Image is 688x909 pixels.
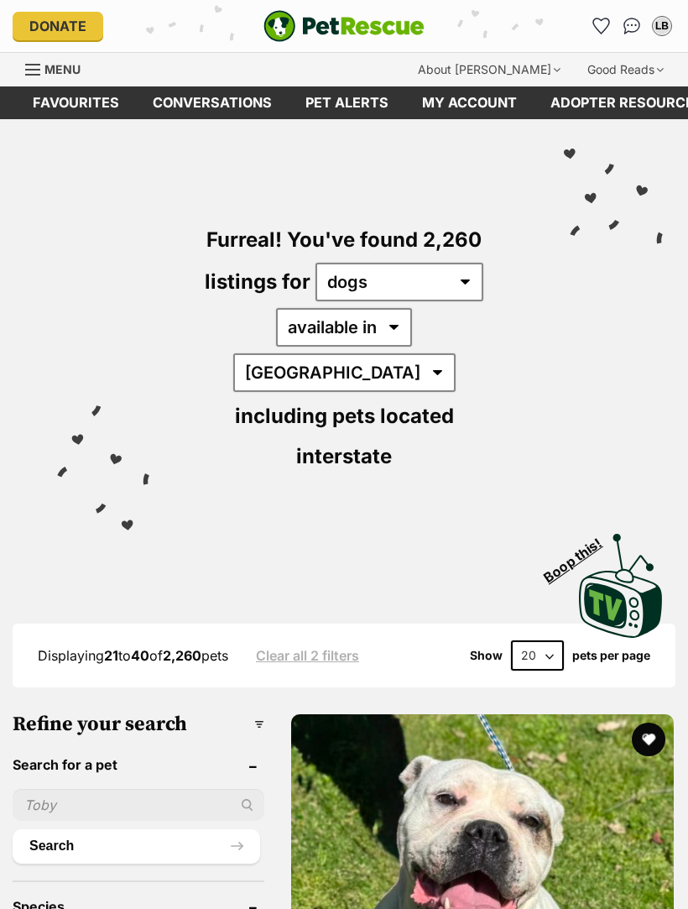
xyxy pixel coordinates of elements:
span: Boop this! [541,525,618,585]
button: favourite [632,723,665,756]
span: Displaying to of pets [38,647,228,664]
ul: Account quick links [588,13,675,39]
a: Menu [25,53,92,83]
input: Toby [13,789,264,821]
button: Search [13,829,260,863]
h3: Refine your search [13,713,264,736]
span: Menu [44,62,81,76]
a: Favourites [16,86,136,119]
strong: 2,260 [163,647,201,664]
div: About [PERSON_NAME] [406,53,572,86]
a: PetRescue [263,10,425,42]
img: PetRescue TV logo [579,534,663,638]
span: Show [470,649,503,662]
div: Good Reads [576,53,675,86]
a: My account [405,86,534,119]
span: including pets located interstate [235,404,454,468]
a: Favourites [588,13,615,39]
button: My account [649,13,675,39]
header: Search for a pet [13,757,264,772]
strong: 21 [104,647,118,664]
a: Pet alerts [289,86,405,119]
a: Donate [13,12,103,40]
a: Boop this! [579,519,663,641]
strong: 40 [131,647,149,664]
a: Conversations [618,13,645,39]
img: chat-41dd97257d64d25036548639549fe6c8038ab92f7586957e7f3b1b290dea8141.svg [623,18,641,34]
a: Clear all 2 filters [256,648,359,663]
span: Furreal! You've found 2,260 listings for [205,227,482,294]
div: LB [654,18,670,34]
label: pets per page [572,649,650,662]
a: conversations [136,86,289,119]
img: logo-e224e6f780fb5917bec1dbf3a21bbac754714ae5b6737aabdf751b685950b380.svg [263,10,425,42]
